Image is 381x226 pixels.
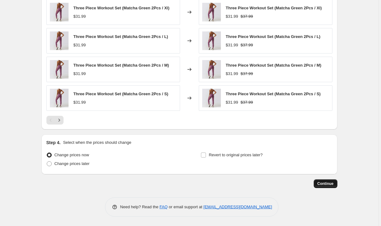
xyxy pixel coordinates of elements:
h2: Step 4. [46,139,61,146]
strike: $37.99 [241,71,253,77]
div: $31.99 [226,13,238,20]
a: FAQ [160,205,168,209]
div: $31.99 [74,71,86,77]
div: $31.99 [226,71,238,77]
div: $31.99 [226,42,238,48]
div: $31.99 [74,99,86,106]
nav: Pagination [46,116,64,125]
span: Three Piece Workout Set (Matcha Green 2Pcs / Xl) [74,6,169,10]
img: f06c95c98e07a004714d1e549cbb3cbe_80x.jpg [202,89,221,107]
strike: $37.99 [241,13,253,20]
img: f06c95c98e07a004714d1e549cbb3cbe_80x.jpg [50,3,69,21]
span: Three Piece Workout Set (Matcha Green 2Pcs / Xl) [226,6,322,10]
div: $31.99 [74,13,86,20]
strike: $37.99 [241,99,253,106]
span: Three Piece Workout Set (Matcha Green 2Pcs / M) [74,63,169,68]
span: Revert to original prices later? [209,153,263,157]
div: $31.99 [226,99,238,106]
img: f06c95c98e07a004714d1e549cbb3cbe_80x.jpg [50,89,69,107]
span: Need help? Read the [120,205,160,209]
span: Continue [317,181,334,186]
span: Three Piece Workout Set (Matcha Green 2Pcs / L) [226,34,321,39]
img: f06c95c98e07a004714d1e549cbb3cbe_80x.jpg [202,60,221,79]
span: Change prices later [55,161,90,166]
strike: $37.99 [241,42,253,48]
button: Next [55,116,64,125]
span: Three Piece Workout Set (Matcha Green 2Pcs / S) [226,92,321,96]
a: [EMAIL_ADDRESS][DOMAIN_NAME] [203,205,272,209]
span: Three Piece Workout Set (Matcha Green 2Pcs / M) [226,63,321,68]
img: f06c95c98e07a004714d1e549cbb3cbe_80x.jpg [50,60,69,79]
img: f06c95c98e07a004714d1e549cbb3cbe_80x.jpg [202,31,221,50]
span: Three Piece Workout Set (Matcha Green 2Pcs / S) [74,92,169,96]
img: f06c95c98e07a004714d1e549cbb3cbe_80x.jpg [50,31,69,50]
span: Change prices now [55,153,89,157]
span: or email support at [168,205,203,209]
img: f06c95c98e07a004714d1e549cbb3cbe_80x.jpg [202,3,221,21]
div: $31.99 [74,42,86,48]
span: Three Piece Workout Set (Matcha Green 2Pcs / L) [74,34,168,39]
p: Select when the prices should change [63,139,131,146]
button: Continue [314,179,337,188]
